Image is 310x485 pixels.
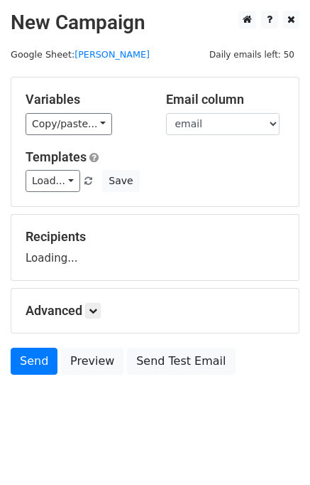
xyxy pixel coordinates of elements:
a: Templates [26,149,87,164]
h2: New Campaign [11,11,299,35]
a: Daily emails left: 50 [204,49,299,60]
a: Preview [61,348,123,375]
a: Send Test Email [127,348,235,375]
h5: Email column [166,92,285,107]
small: Google Sheet: [11,49,150,60]
h5: Variables [26,92,145,107]
h5: Advanced [26,303,284,319]
div: Loading... [26,229,284,266]
h5: Recipients [26,229,284,245]
a: Load... [26,170,80,192]
a: Copy/paste... [26,113,112,135]
a: [PERSON_NAME] [74,49,150,60]
button: Save [102,170,139,192]
span: Daily emails left: 50 [204,47,299,63]
a: Send [11,348,57,375]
